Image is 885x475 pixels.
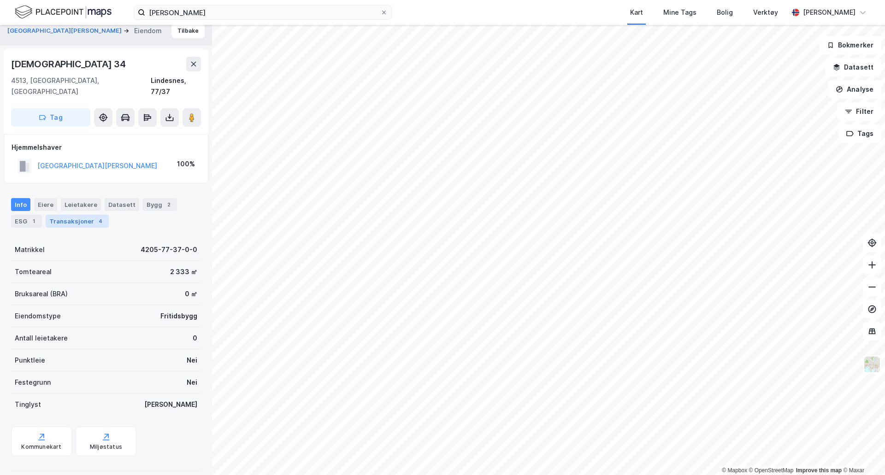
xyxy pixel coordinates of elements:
a: OpenStreetMap [749,467,794,474]
div: Eiere [34,198,57,211]
div: Mine Tags [663,7,696,18]
button: Filter [837,102,881,121]
div: [PERSON_NAME] [803,7,855,18]
div: Kart [630,7,643,18]
div: 2 [164,200,173,209]
div: Nei [187,377,197,388]
div: Punktleie [15,355,45,366]
div: Transaksjoner [46,215,109,228]
div: Bruksareal (BRA) [15,288,68,299]
div: Leietakere [61,198,101,211]
button: Bokmerker [819,36,881,54]
div: 0 ㎡ [185,288,197,299]
a: Mapbox [722,467,747,474]
input: Søk på adresse, matrikkel, gårdeiere, leietakere eller personer [145,6,380,19]
button: Tags [838,124,881,143]
button: Tag [11,108,90,127]
div: ESG [11,215,42,228]
div: Eiendomstype [15,311,61,322]
a: Improve this map [796,467,842,474]
div: Antall leietakere [15,333,68,344]
div: [PERSON_NAME] [144,399,197,410]
div: Info [11,198,30,211]
div: Kontrollprogram for chat [839,431,885,475]
div: Tomteareal [15,266,52,277]
div: 2 333 ㎡ [170,266,197,277]
div: Bygg [143,198,177,211]
div: Datasett [105,198,139,211]
div: 1 [29,217,38,226]
div: 0 [193,333,197,344]
div: Bolig [717,7,733,18]
div: Verktøy [753,7,778,18]
button: Datasett [825,58,881,76]
div: Tinglyst [15,399,41,410]
div: [DEMOGRAPHIC_DATA] 34 [11,57,128,71]
button: Tilbake [171,23,205,38]
div: Eiendom [134,25,162,36]
button: Analyse [828,80,881,99]
div: Kommunekart [21,443,61,451]
div: 4205-77-37-0-0 [141,244,197,255]
img: logo.f888ab2527a4732fd821a326f86c7f29.svg [15,4,112,20]
div: Miljøstatus [90,443,122,451]
div: Nei [187,355,197,366]
div: Festegrunn [15,377,51,388]
iframe: Chat Widget [839,431,885,475]
div: 4 [96,217,105,226]
div: Fritidsbygg [160,311,197,322]
div: 4513, [GEOGRAPHIC_DATA], [GEOGRAPHIC_DATA] [11,75,151,97]
img: Z [863,356,881,373]
div: 100% [177,158,195,170]
button: [GEOGRAPHIC_DATA][PERSON_NAME] [7,26,124,35]
div: Matrikkel [15,244,45,255]
div: Hjemmelshaver [12,142,201,153]
div: Lindesnes, 77/37 [151,75,201,97]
